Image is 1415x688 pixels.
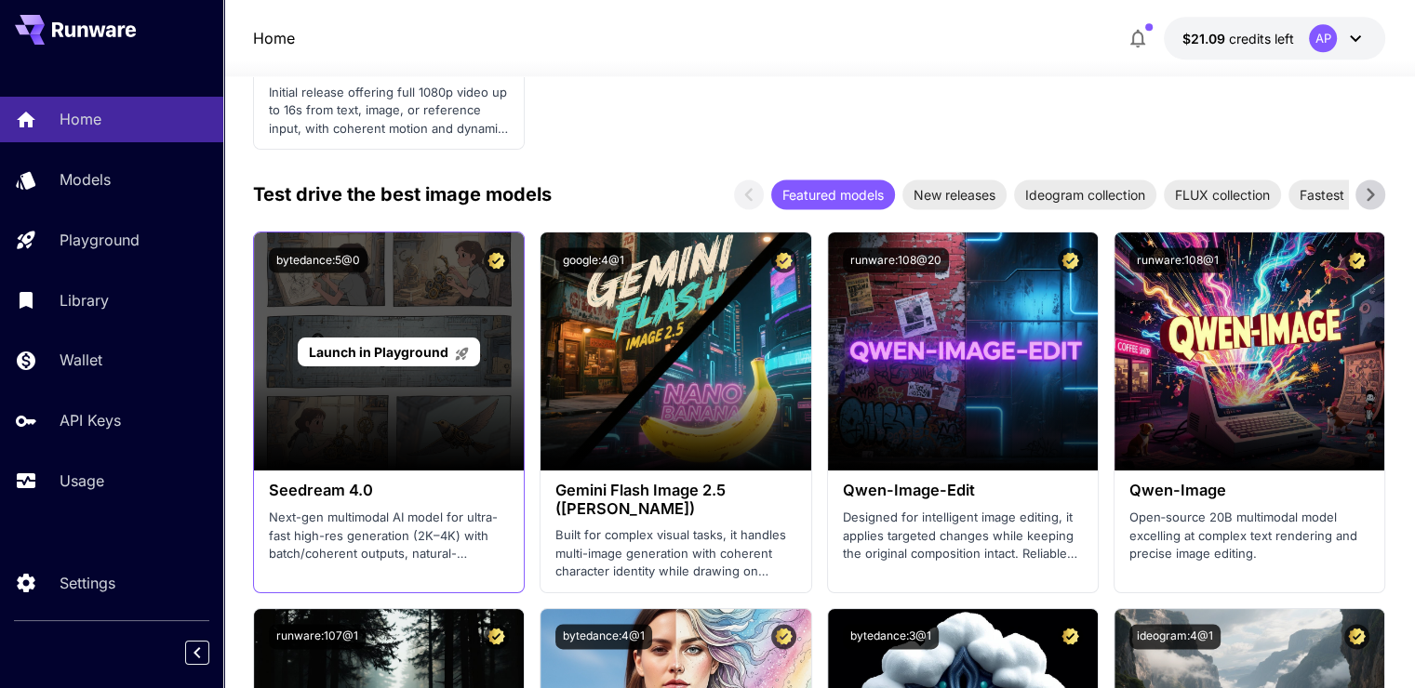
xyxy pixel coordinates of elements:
h3: Gemini Flash Image 2.5 ([PERSON_NAME]) [555,482,795,517]
p: Settings [60,572,115,594]
div: Fastest models [1288,179,1403,209]
a: Home [253,27,295,49]
p: Usage [60,470,104,492]
button: Certified Model – Vetted for best performance and includes a commercial license. [1058,624,1083,649]
button: bytedance:3@1 [843,624,939,649]
button: Certified Model – Vetted for best performance and includes a commercial license. [771,247,796,272]
span: Ideogram collection [1014,185,1156,205]
button: google:4@1 [555,247,632,272]
button: runware:108@1 [1129,247,1226,272]
button: bytedance:4@1 [555,624,652,649]
p: Initial release offering full 1080p video up to 16s from text, image, or reference input, with co... [269,84,509,139]
p: Playground [60,229,140,251]
span: Featured models [771,185,895,205]
div: $21.09493 [1182,29,1294,48]
img: alt [1115,232,1384,470]
div: New releases [902,179,1007,209]
p: Designed for intelligent image editing, it applies targeted changes while keeping the original co... [843,509,1083,563]
h3: Qwen-Image-Edit [843,482,1083,499]
div: Ideogram collection [1014,179,1156,209]
p: Wallet [60,349,102,371]
div: Featured models [771,179,895,209]
span: credits left [1229,31,1294,46]
button: Collapse sidebar [185,641,209,665]
div: AP [1309,24,1337,52]
div: FLUX collection [1164,179,1281,209]
p: Next-gen multimodal AI model for ultra-fast high-res generation (2K–4K) with batch/coherent outpu... [269,509,509,563]
p: Models [60,168,111,191]
button: bytedance:5@0 [269,247,367,272]
img: alt [541,232,810,470]
span: Fastest models [1288,185,1403,205]
button: ideogram:4@1 [1129,624,1221,649]
p: Open‑source 20B multimodal model excelling at complex text rendering and precise image editing. [1129,509,1369,563]
button: Certified Model – Vetted for best performance and includes a commercial license. [1344,247,1369,272]
button: Certified Model – Vetted for best performance and includes a commercial license. [484,624,509,649]
p: API Keys [60,409,121,431]
div: Collapse sidebar [199,636,223,669]
button: runware:107@1 [269,624,366,649]
p: Library [60,289,109,311]
h3: Qwen-Image [1129,482,1369,499]
button: Certified Model – Vetted for best performance and includes a commercial license. [1058,247,1083,272]
p: Home [60,108,101,130]
nav: breadcrumb [253,27,295,49]
button: $21.09493AP [1164,17,1385,60]
button: Certified Model – Vetted for best performance and includes a commercial license. [771,624,796,649]
a: Launch in Playground [298,337,479,366]
button: Certified Model – Vetted for best performance and includes a commercial license. [1344,624,1369,649]
span: FLUX collection [1164,185,1281,205]
h3: Seedream 4.0 [269,482,509,499]
span: Launch in Playground [309,344,448,360]
button: runware:108@20 [843,247,949,272]
img: alt [828,232,1098,470]
p: Built for complex visual tasks, it handles multi-image generation with coherent character identit... [555,526,795,581]
button: Certified Model – Vetted for best performance and includes a commercial license. [484,247,509,272]
span: New releases [902,185,1007,205]
p: Test drive the best image models [253,180,552,208]
span: $21.09 [1182,31,1229,46]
